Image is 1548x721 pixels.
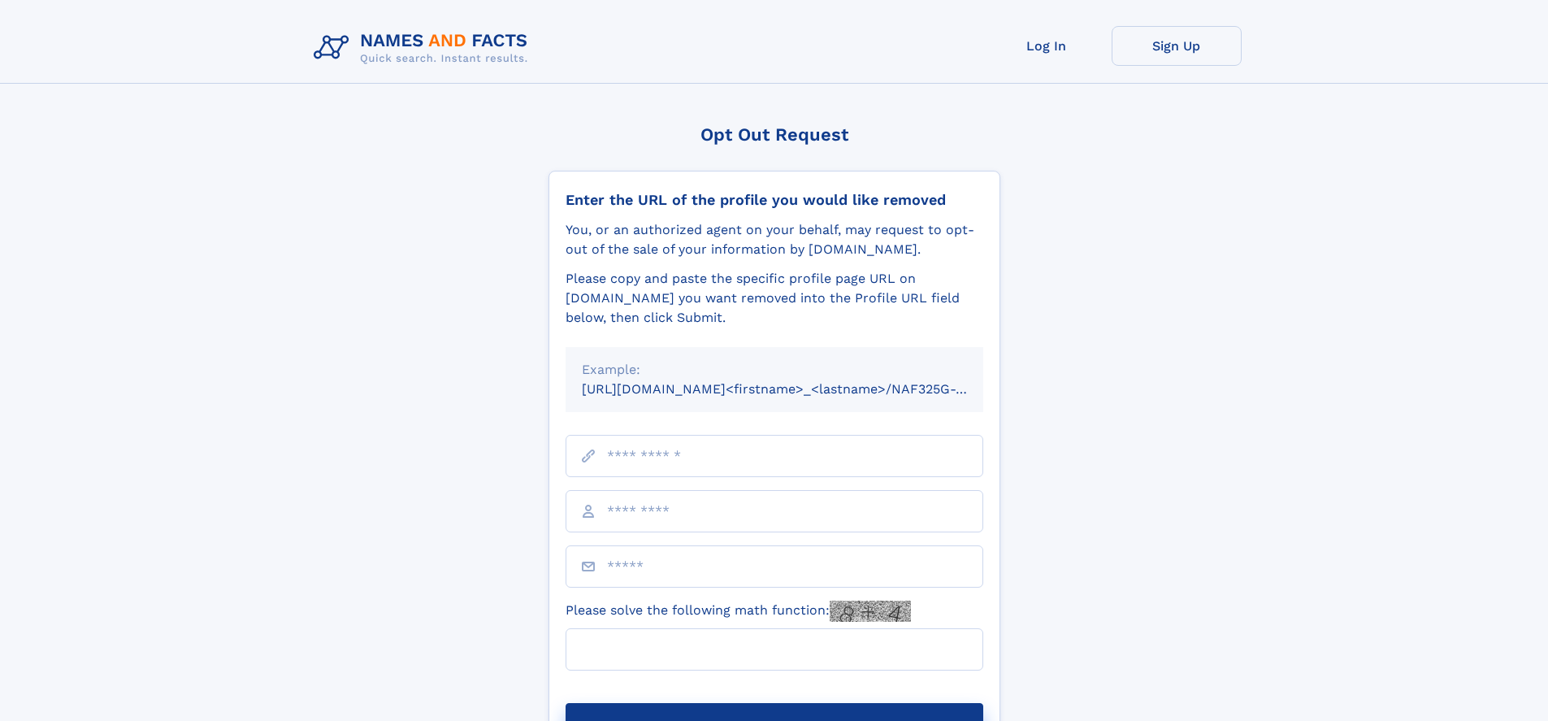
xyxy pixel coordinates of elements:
[1112,26,1242,66] a: Sign Up
[982,26,1112,66] a: Log In
[566,220,983,259] div: You, or an authorized agent on your behalf, may request to opt-out of the sale of your informatio...
[307,26,541,70] img: Logo Names and Facts
[566,269,983,328] div: Please copy and paste the specific profile page URL on [DOMAIN_NAME] you want removed into the Pr...
[566,191,983,209] div: Enter the URL of the profile you would like removed
[566,601,911,622] label: Please solve the following math function:
[549,124,1000,145] div: Opt Out Request
[582,360,967,380] div: Example:
[582,381,1014,397] small: [URL][DOMAIN_NAME]<firstname>_<lastname>/NAF325G-xxxxxxxx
